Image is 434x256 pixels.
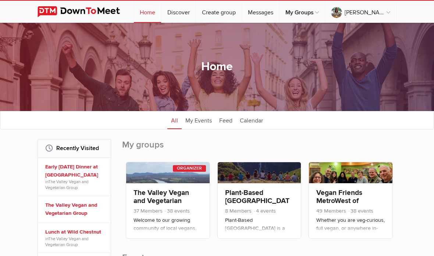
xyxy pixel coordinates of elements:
a: Lunch at Wild Chestnut [45,228,106,236]
span: in [45,236,106,248]
a: The Valley Vegan and Vegetarian Group [45,236,89,247]
a: All [167,111,182,129]
a: Early [DATE] Dinner at [GEOGRAPHIC_DATA] [45,163,106,179]
h1: Home [201,59,233,75]
a: The Valley Vegan and Vegetarian Group [45,179,89,190]
span: 38 events [348,208,373,214]
a: Plant-Based [GEOGRAPHIC_DATA] [225,188,289,213]
a: The Valley Vegan and Vegetarian Group [134,188,189,213]
a: Create group [196,1,242,23]
a: My Events [182,111,216,129]
span: 38 events [164,208,190,214]
h2: My groups [122,139,396,158]
span: 4 events [253,208,276,214]
span: 49 Members [316,208,346,214]
span: 8 Members [225,208,252,214]
a: Calendar [236,111,267,129]
p: Plant-Based [GEOGRAPHIC_DATA] is a part of the Building Healthy Communities Network. The focus of... [225,216,294,253]
p: Welcome to our growing community of local vegans, vegetarians, and veg-curious people! We host a ... [134,216,202,253]
span: 37 Members [134,208,163,214]
span: in [45,179,106,191]
div: Organizer [173,165,206,172]
img: DownToMeet [38,6,131,17]
a: Feed [216,111,236,129]
a: [PERSON_NAME] [325,1,396,23]
h2: Recently Visited [45,139,103,157]
a: My Groups [280,1,325,23]
a: Discover [161,1,196,23]
p: Whether you are veg-curious, full vegan, or anywhere in-between, we offer resources to support yo... [316,216,385,253]
a: Home [134,1,161,23]
a: The Valley Vegan and Vegetarian Group [45,201,106,217]
a: Messages [242,1,279,23]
